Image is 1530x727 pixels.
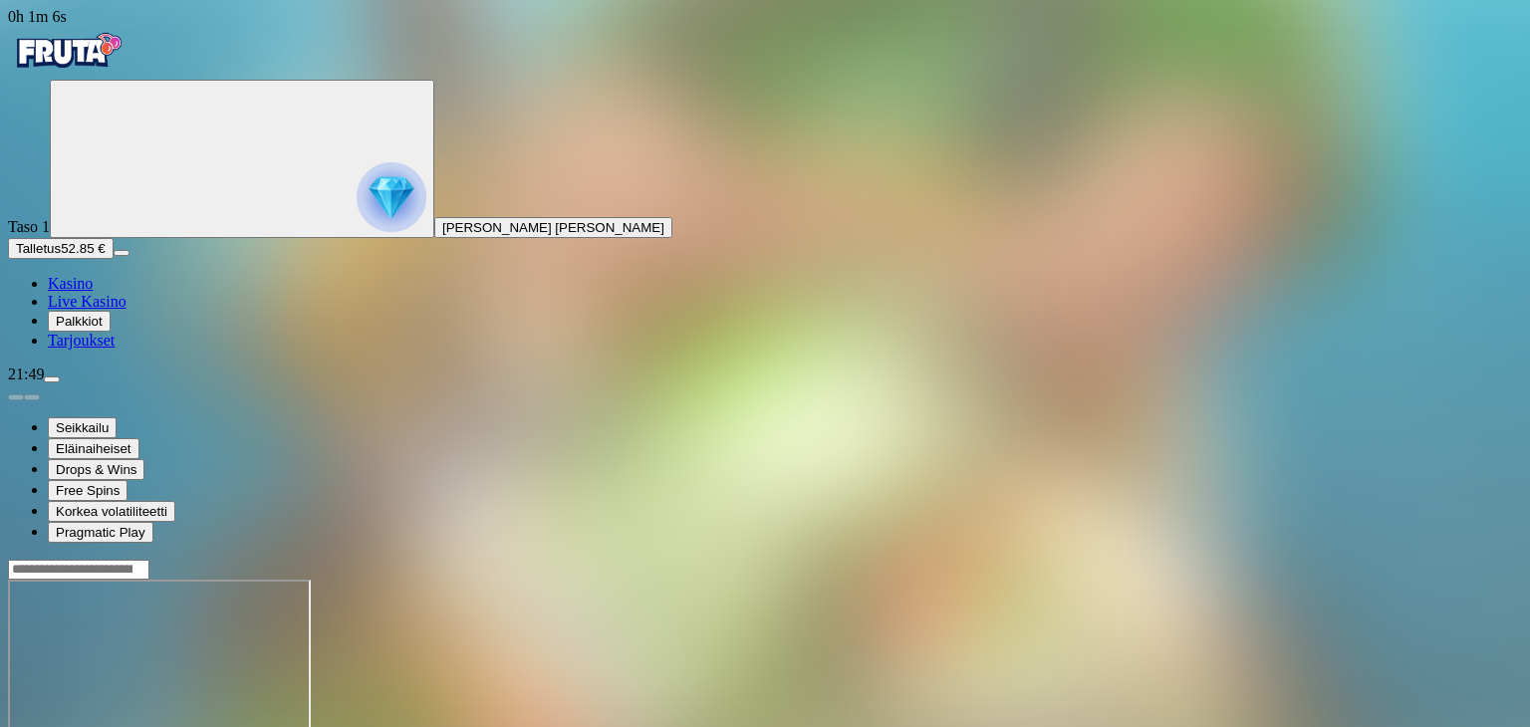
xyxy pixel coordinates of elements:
[56,504,167,519] span: Korkea volatiliteetti
[48,417,117,438] button: Seikkailu
[8,275,1522,350] nav: Main menu
[48,501,175,522] button: Korkea volatiliteetti
[8,26,1522,350] nav: Primary
[48,311,111,332] button: Palkkiot
[48,522,153,543] button: Pragmatic Play
[8,365,44,382] span: 21:49
[8,560,149,580] input: Search
[50,80,434,238] button: reward progress
[56,441,131,456] span: Eläinaiheiset
[56,525,145,540] span: Pragmatic Play
[48,293,127,310] a: Live Kasino
[8,26,127,76] img: Fruta
[8,8,67,25] span: user session time
[357,162,426,232] img: reward progress
[8,62,127,79] a: Fruta
[8,218,50,235] span: Taso 1
[48,438,139,459] button: Eläinaiheiset
[16,241,61,256] span: Talletus
[56,314,103,329] span: Palkkiot
[48,459,144,480] button: Drops & Wins
[24,394,40,400] button: next slide
[48,332,115,349] a: Tarjoukset
[44,376,60,382] button: menu
[114,250,129,256] button: menu
[56,483,120,498] span: Free Spins
[434,217,672,238] button: [PERSON_NAME] [PERSON_NAME]
[8,394,24,400] button: prev slide
[8,238,114,259] button: Talletusplus icon52.85 €
[48,275,93,292] a: Kasino
[48,480,127,501] button: Free Spins
[61,241,105,256] span: 52.85 €
[56,420,109,435] span: Seikkailu
[56,462,136,477] span: Drops & Wins
[442,220,664,235] span: [PERSON_NAME] [PERSON_NAME]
